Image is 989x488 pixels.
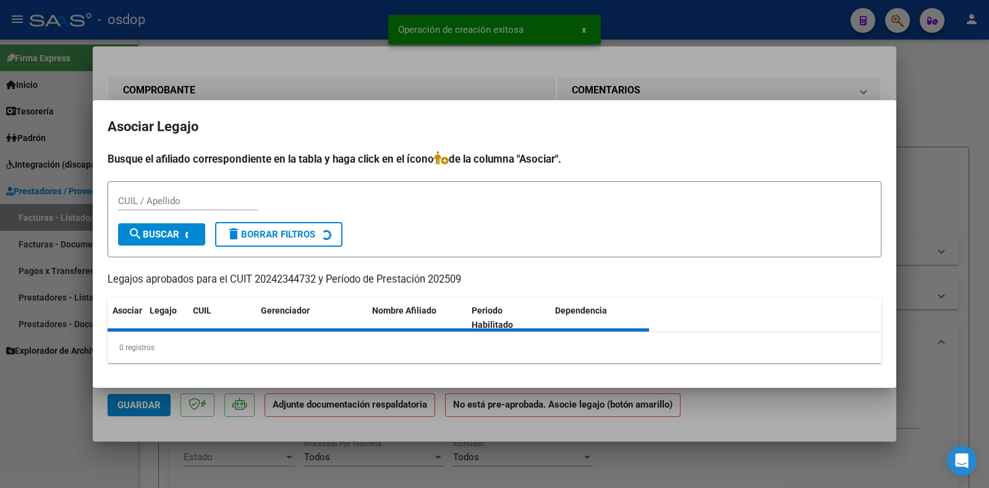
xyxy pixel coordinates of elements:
h2: Asociar Legajo [108,115,881,139]
datatable-header-cell: Legajo [145,298,188,338]
div: 0 registros [108,332,881,363]
mat-icon: delete [226,226,241,241]
span: Legajo [150,306,177,315]
span: CUIL [193,306,211,315]
div: Open Intercom Messenger [947,446,977,476]
button: Buscar [118,223,205,246]
span: Asociar [112,306,142,315]
span: Buscar [128,229,179,240]
datatable-header-cell: CUIL [188,298,256,338]
datatable-header-cell: Asociar [108,298,145,338]
mat-icon: search [128,226,143,241]
span: Dependencia [555,306,607,315]
datatable-header-cell: Gerenciador [256,298,367,338]
span: Gerenciador [261,306,310,315]
datatable-header-cell: Nombre Afiliado [367,298,467,338]
datatable-header-cell: Dependencia [550,298,650,338]
span: Borrar Filtros [226,229,315,240]
datatable-header-cell: Periodo Habilitado [467,298,550,338]
h4: Busque el afiliado correspondiente en la tabla y haga click en el ícono de la columna "Asociar". [108,151,881,167]
span: Nombre Afiliado [372,306,436,315]
span: Periodo Habilitado [472,306,513,330]
button: Borrar Filtros [215,222,342,247]
p: Legajos aprobados para el CUIT 20242344732 y Período de Prestación 202509 [108,272,881,288]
